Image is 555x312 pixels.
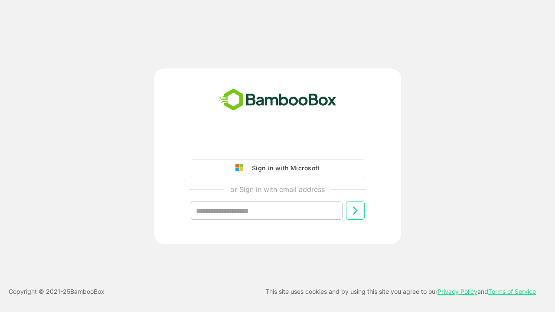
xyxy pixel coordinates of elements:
a: Terms of Service [488,288,536,295]
p: Copyright © 2021- 25 BambooBox [9,286,104,297]
a: Privacy Policy [437,288,477,295]
p: or Sign in with email address [230,184,325,195]
p: This site uses cookies and by using this site you agree to our and [265,286,536,297]
img: google [235,164,248,172]
div: Sign in with Microsoft [248,162,320,174]
button: Sign in with Microsoft [191,159,364,177]
img: bamboobox [214,86,341,114]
